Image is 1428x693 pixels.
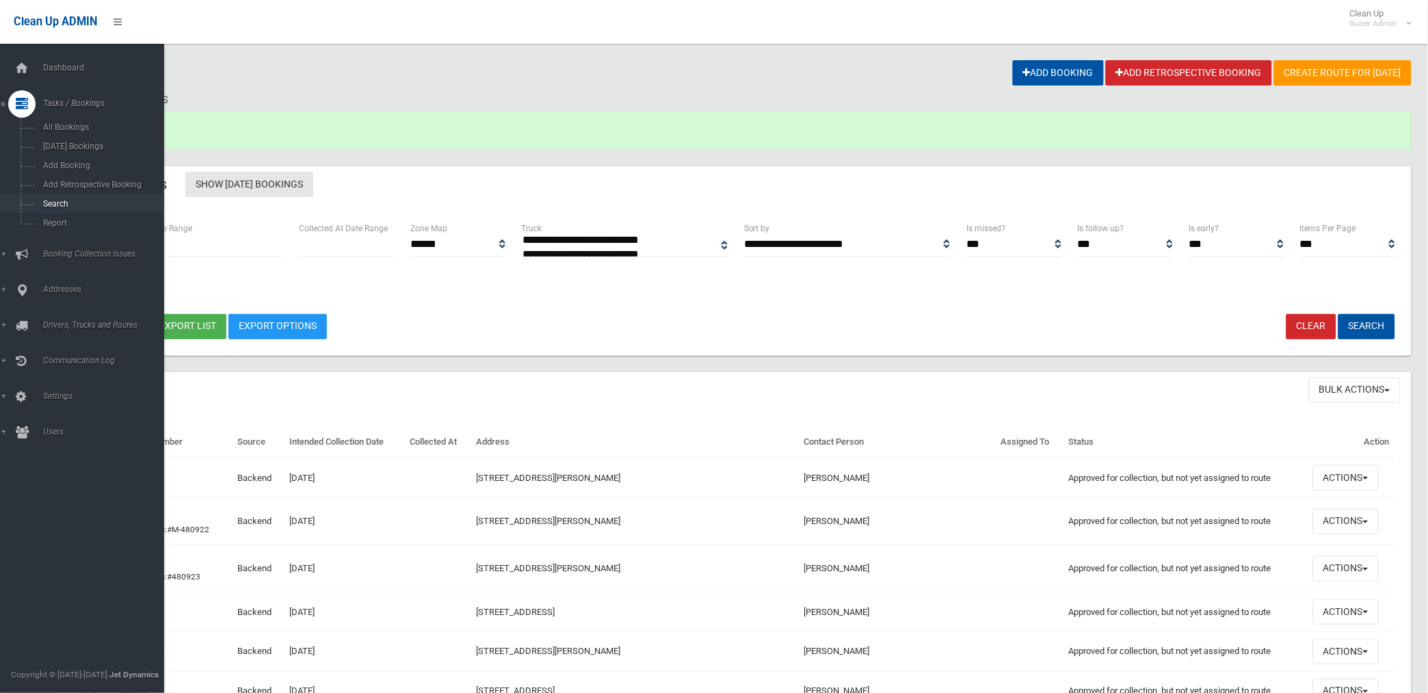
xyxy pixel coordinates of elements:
span: All Bookings [39,122,164,132]
td: [DATE] [284,592,404,632]
a: [STREET_ADDRESS] [476,607,555,617]
td: [DATE] [284,458,404,497]
span: Clean Up [1343,8,1411,29]
div: Saved photos. [60,112,1412,150]
td: Backend [233,458,284,497]
a: [STREET_ADDRESS][PERSON_NAME] [476,473,620,483]
a: Add Retrospective Booking [1106,60,1272,86]
span: Report [39,218,164,228]
td: Approved for collection, but not yet assigned to route [1063,592,1308,632]
td: Approved for collection, but not yet assigned to route [1063,498,1308,545]
button: Actions [1313,639,1379,664]
span: Booking Collection Issues [39,249,176,259]
span: Copyright © [DATE]-[DATE] [11,670,107,679]
small: Companions: [118,525,212,534]
button: Search [1338,314,1395,339]
button: Actions [1313,599,1379,625]
label: Truck [522,221,542,236]
a: Show [DATE] Bookings [185,172,313,197]
button: Actions [1313,509,1379,534]
th: Status [1063,427,1308,458]
td: Approved for collection, but not yet assigned to route [1063,632,1308,672]
a: Create route for [DATE] [1274,60,1412,86]
td: Approved for collection, but not yet assigned to route [1063,458,1308,497]
span: Add Retrospective Booking [39,180,164,189]
span: Tasks / Bookings [39,99,176,108]
th: Assigned To [996,427,1063,458]
td: [PERSON_NAME] [798,592,995,632]
td: [PERSON_NAME] [798,632,995,672]
a: #480923 [168,572,201,581]
span: Dashboard [39,63,176,73]
button: Actions [1313,465,1379,491]
a: [STREET_ADDRESS][PERSON_NAME] [476,646,620,656]
td: [PERSON_NAME] [798,498,995,545]
button: Export list [149,314,226,339]
th: Booking Number [113,427,233,458]
th: Source [233,427,284,458]
span: Settings [39,391,176,401]
a: Export Options [228,314,327,339]
span: Clean Up ADMIN [14,15,97,28]
span: Search [39,199,164,209]
th: Intended Collection Date [284,427,404,458]
span: Communication Log [39,356,176,365]
strong: Jet Dynamics [109,670,159,679]
th: Action [1308,427,1395,458]
button: Actions [1313,556,1379,581]
td: [PERSON_NAME] [798,545,995,592]
a: [STREET_ADDRESS][PERSON_NAME] [476,516,620,526]
th: Contact Person [798,427,995,458]
a: Clear [1286,314,1336,339]
td: Approved for collection, but not yet assigned to route [1063,545,1308,592]
td: [PERSON_NAME] [798,458,995,497]
td: Backend [233,545,284,592]
td: Backend [233,498,284,545]
span: [DATE] Bookings [39,142,164,151]
span: Drivers, Trucks and Routes [39,320,176,330]
a: Add Booking [1013,60,1104,86]
button: Bulk Actions [1309,378,1401,403]
td: Backend [233,592,284,632]
td: [DATE] [284,632,404,672]
small: Super Admin [1350,18,1397,29]
a: #M-480922 [168,525,210,534]
a: [STREET_ADDRESS][PERSON_NAME] [476,563,620,573]
span: Addresses [39,285,176,294]
span: Add Booking [39,161,164,170]
td: [DATE] [284,498,404,545]
td: [DATE] [284,545,404,592]
th: Address [471,427,798,458]
span: Users [39,427,176,436]
th: Collected At [404,427,471,458]
td: Backend [233,632,284,672]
